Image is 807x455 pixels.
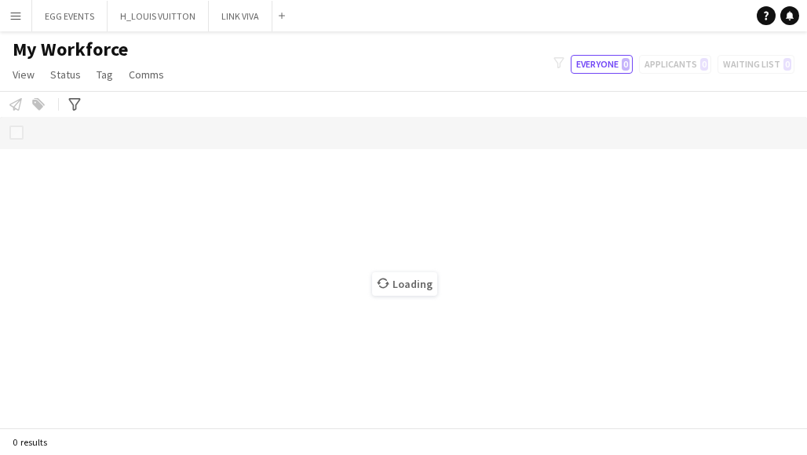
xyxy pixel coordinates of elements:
span: Loading [372,272,437,296]
a: View [6,64,41,85]
button: LINK VIVA [209,1,272,31]
button: Everyone0 [571,55,633,74]
a: Tag [90,64,119,85]
span: My Workforce [13,38,128,61]
span: View [13,67,35,82]
button: EGG EVENTS [32,1,108,31]
span: Status [50,67,81,82]
span: 0 [622,58,630,71]
span: Tag [97,67,113,82]
a: Status [44,64,87,85]
button: H_LOUIS VUITTON [108,1,209,31]
span: Comms [129,67,164,82]
app-action-btn: Advanced filters [65,95,84,114]
a: Comms [122,64,170,85]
